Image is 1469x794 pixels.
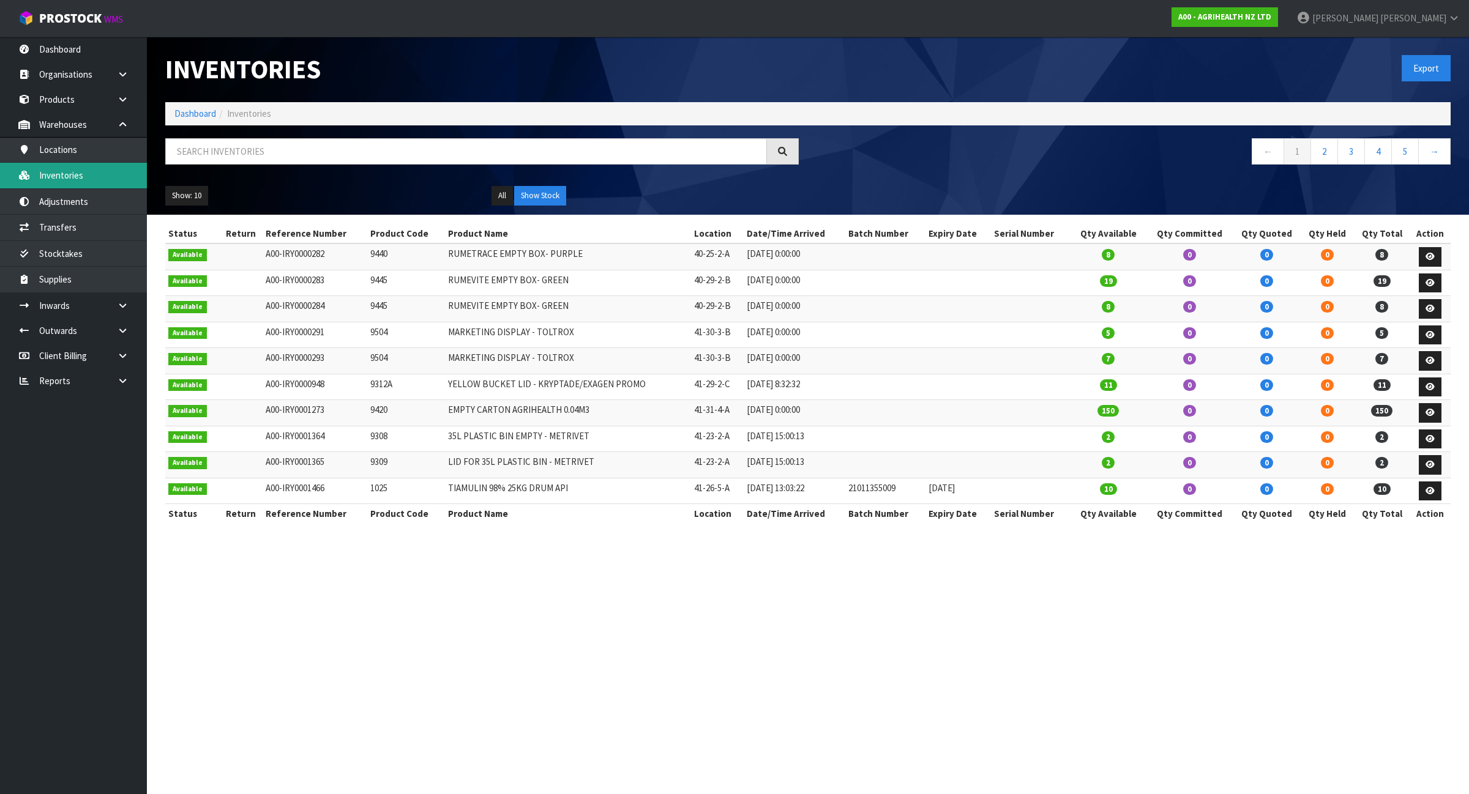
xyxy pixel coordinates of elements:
[1301,504,1354,524] th: Qty Held
[263,348,367,374] td: A00-IRY0000293
[817,138,1451,168] nav: Page navigation
[219,504,263,524] th: Return
[492,186,513,206] button: All
[1233,504,1301,524] th: Qty Quoted
[1321,457,1334,469] span: 0
[1321,431,1334,443] span: 0
[691,296,744,322] td: 40-29-2-B
[1402,55,1451,81] button: Export
[168,327,207,339] span: Available
[1102,301,1115,313] span: 8
[1391,138,1419,165] a: 5
[1071,224,1146,243] th: Qty Available
[1102,431,1115,443] span: 2
[691,322,744,348] td: 41-30-3-B
[367,478,445,504] td: 1025
[1410,504,1451,524] th: Action
[104,13,123,25] small: WMS
[168,379,207,391] span: Available
[691,504,744,524] th: Location
[1178,12,1271,22] strong: A00 - AGRIHEALTH NZ LTD
[1375,327,1388,339] span: 5
[367,224,445,243] th: Product Code
[514,186,566,206] button: Show Stock
[165,186,208,206] button: Show: 10
[744,478,846,504] td: [DATE] 13:03:22
[744,426,846,452] td: [DATE] 15:00:13
[1321,301,1334,313] span: 0
[445,452,691,478] td: LID FOR 35L PLASTIC BIN - METRIVET
[1183,327,1196,339] span: 0
[1321,275,1334,287] span: 0
[445,243,691,270] td: RUMETRACE EMPTY BOX- PURPLE
[691,224,744,243] th: Location
[18,10,34,26] img: cube-alt.png
[744,348,846,374] td: [DATE] 0:00:00
[1100,275,1117,287] span: 19
[1371,405,1392,417] span: 150
[1375,249,1388,261] span: 8
[1146,504,1233,524] th: Qty Committed
[1260,431,1273,443] span: 0
[1375,457,1388,469] span: 2
[1260,457,1273,469] span: 0
[1321,405,1334,417] span: 0
[1071,504,1146,524] th: Qty Available
[263,374,367,400] td: A00-IRY0000948
[1321,249,1334,261] span: 0
[1183,301,1196,313] span: 0
[168,353,207,365] span: Available
[1100,379,1117,391] span: 11
[744,270,846,296] td: [DATE] 0:00:00
[367,374,445,400] td: 9312A
[39,10,102,26] span: ProStock
[1252,138,1284,165] a: ←
[263,270,367,296] td: A00-IRY0000283
[165,55,799,84] h1: Inventories
[1374,275,1391,287] span: 19
[367,452,445,478] td: 9309
[174,108,216,119] a: Dashboard
[691,348,744,374] td: 41-30-3-B
[263,296,367,322] td: A00-IRY0000284
[1375,353,1388,365] span: 7
[1337,138,1365,165] a: 3
[445,478,691,504] td: TIAMULIN 98% 25KG DRUM API
[691,400,744,426] td: 41-31-4-A
[168,457,207,469] span: Available
[168,431,207,443] span: Available
[1374,483,1391,495] span: 10
[691,243,744,270] td: 40-25-2-A
[1183,457,1196,469] span: 0
[744,400,846,426] td: [DATE] 0:00:00
[445,270,691,296] td: RUMEVITE EMPTY BOX- GREEN
[1374,379,1391,391] span: 11
[744,374,846,400] td: [DATE] 8:32:32
[1312,12,1378,24] span: [PERSON_NAME]
[263,452,367,478] td: A00-IRY0001365
[263,224,367,243] th: Reference Number
[1183,405,1196,417] span: 0
[744,243,846,270] td: [DATE] 0:00:00
[1301,224,1354,243] th: Qty Held
[1321,379,1334,391] span: 0
[367,504,445,524] th: Product Code
[845,224,925,243] th: Batch Number
[1321,483,1334,495] span: 0
[367,426,445,452] td: 9308
[367,296,445,322] td: 9445
[1260,275,1273,287] span: 0
[168,405,207,417] span: Available
[744,296,846,322] td: [DATE] 0:00:00
[1354,224,1410,243] th: Qty Total
[1284,138,1311,165] a: 1
[263,243,367,270] td: A00-IRY0000282
[445,504,691,524] th: Product Name
[445,400,691,426] td: EMPTY CARTON AGRIHEALTH 0.04M3
[263,504,367,524] th: Reference Number
[445,426,691,452] td: 35L PLASTIC BIN EMPTY - METRIVET
[1102,457,1115,469] span: 2
[1321,353,1334,365] span: 0
[1097,405,1119,417] span: 150
[1146,224,1233,243] th: Qty Committed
